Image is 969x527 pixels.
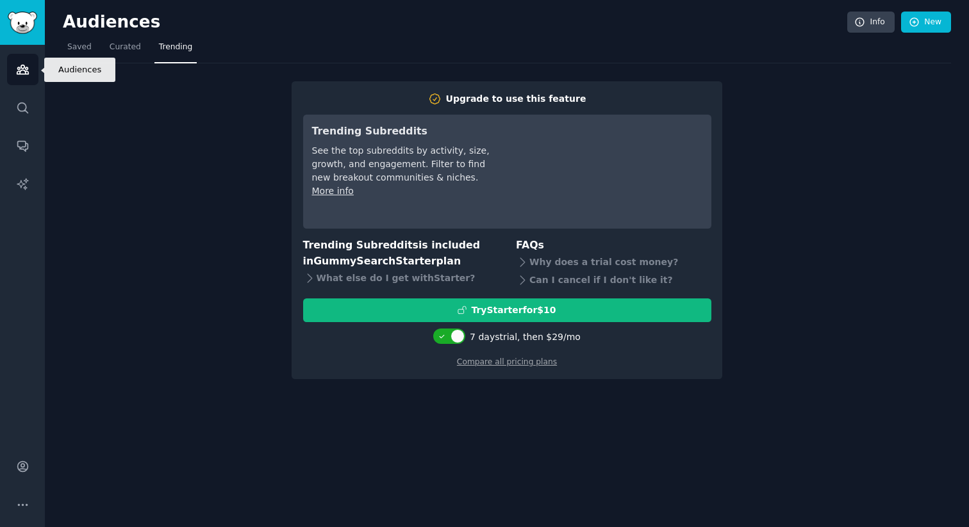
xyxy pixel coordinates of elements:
a: More info [312,186,354,196]
span: GummySearch Starter [313,255,436,267]
div: Try Starter for $10 [471,304,556,317]
button: TryStarterfor$10 [303,298,711,322]
a: Saved [63,37,96,63]
iframe: YouTube video player [510,124,702,220]
div: 7 days trial, then $ 29 /mo [470,330,581,344]
div: See the top subreddits by activity, size, growth, and engagement. Filter to find new breakout com... [312,144,492,184]
div: What else do I get with Starter ? [303,269,499,287]
div: Why does a trial cost money? [516,254,711,272]
h3: Trending Subreddits is included in plan [303,238,499,269]
span: Saved [67,42,92,53]
a: New [901,12,951,33]
a: Curated [105,37,145,63]
span: Trending [159,42,192,53]
a: Trending [154,37,197,63]
h3: Trending Subreddits [312,124,492,140]
div: Upgrade to use this feature [446,92,586,106]
div: Can I cancel if I don't like it? [516,272,711,289]
a: Info [847,12,895,33]
span: Curated [110,42,141,53]
h2: Audiences [63,12,847,33]
img: GummySearch logo [8,12,37,34]
h3: FAQs [516,238,711,254]
a: Compare all pricing plans [457,357,557,366]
